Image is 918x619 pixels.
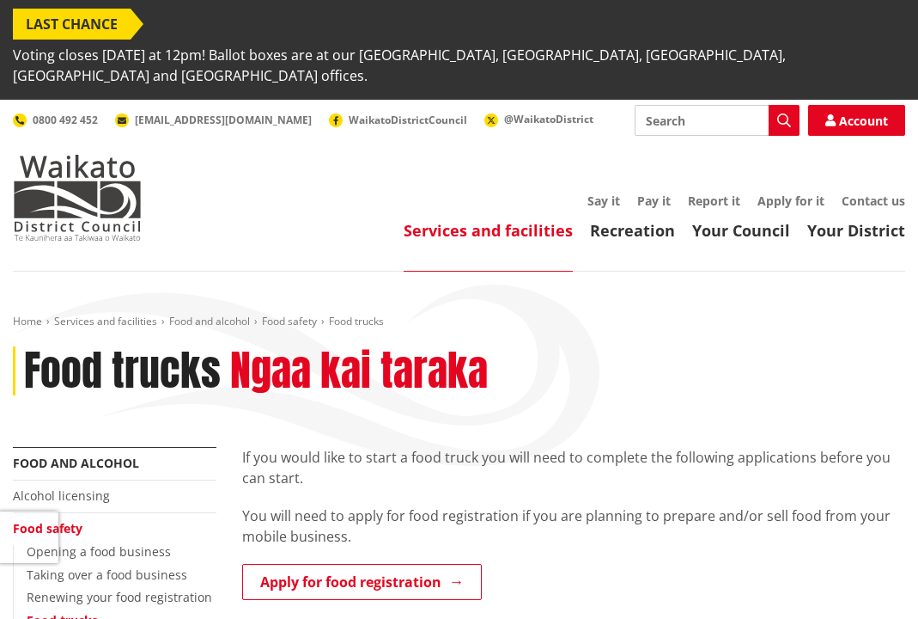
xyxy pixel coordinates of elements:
p: You will need to apply for food registration if you are planning to prepare and/or sell food from... [242,506,905,547]
a: Account [808,105,905,136]
img: Waikato District Council - Te Kaunihera aa Takiwaa o Waikato [13,155,142,241]
a: Alcohol licensing [13,487,110,504]
a: Services and facilities [404,220,573,241]
span: LAST CHANCE [13,9,131,40]
a: 0800 492 452 [13,113,98,127]
a: Recreation [590,220,675,241]
a: Your Council [692,220,790,241]
a: Apply for it [757,193,824,209]
a: Services and facilities [54,314,157,328]
a: Apply for food registration [242,564,482,600]
a: Report it [688,193,740,209]
nav: breadcrumb [13,315,905,329]
a: Taking over a food business [27,567,187,583]
p: If you would like to start a food truck you will need to complete the following applications befo... [242,447,905,488]
span: Food trucks [329,314,384,328]
input: Search input [635,105,799,136]
a: Food and alcohol [13,455,139,471]
span: [EMAIL_ADDRESS][DOMAIN_NAME] [135,113,312,127]
span: 0800 492 452 [33,113,98,127]
a: Pay it [637,193,671,209]
span: Voting closes [DATE] at 12pm! Ballot boxes are at our [GEOGRAPHIC_DATA], [GEOGRAPHIC_DATA], [GEOG... [13,40,905,91]
a: @WaikatoDistrict [484,112,593,126]
a: Contact us [842,193,905,209]
a: Food safety [262,314,317,328]
a: Say it [587,193,620,209]
a: Your District [807,220,905,241]
a: Food and alcohol [169,314,250,328]
span: WaikatoDistrictCouncil [349,113,467,127]
a: WaikatoDistrictCouncil [329,113,467,127]
a: Home [13,314,42,328]
h1: Food trucks [24,346,221,396]
a: Renewing your food registration [27,589,212,605]
span: @WaikatoDistrict [504,112,593,126]
h2: Ngaa kai taraka [230,346,488,396]
a: [EMAIL_ADDRESS][DOMAIN_NAME] [115,113,312,127]
a: Opening a food business [27,543,171,560]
